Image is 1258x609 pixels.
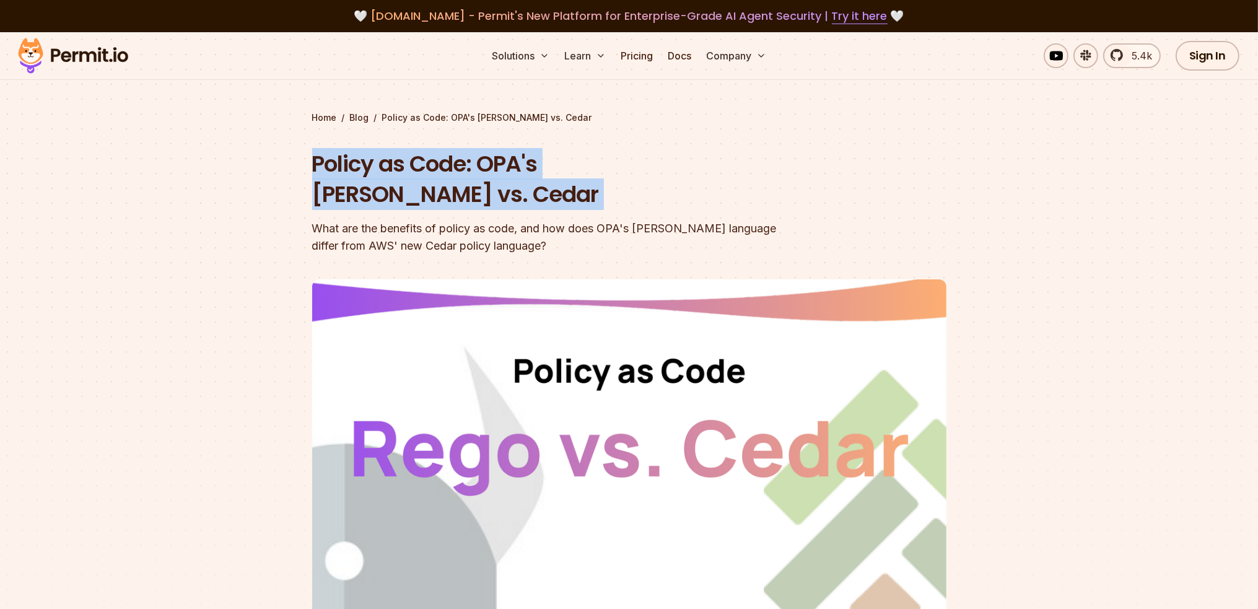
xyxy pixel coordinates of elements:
span: [DOMAIN_NAME] - Permit's New Platform for Enterprise-Grade AI Agent Security | [371,8,888,24]
a: Try it here [832,8,888,24]
a: Docs [663,43,696,68]
button: Learn [559,43,611,68]
a: Pricing [616,43,658,68]
a: Home [312,112,337,124]
div: What are the benefits of policy as code, and how does OPA's [PERSON_NAME] language differ from AW... [312,220,788,255]
img: Permit logo [12,35,134,77]
h1: Policy as Code: OPA's [PERSON_NAME] vs. Cedar [312,149,788,210]
button: Solutions [487,43,554,68]
span: 5.4k [1124,48,1152,63]
div: / / [312,112,946,124]
a: Blog [350,112,369,124]
button: Company [701,43,771,68]
a: 5.4k [1103,43,1161,68]
a: Sign In [1176,41,1239,71]
div: 🤍 🤍 [30,7,1228,25]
